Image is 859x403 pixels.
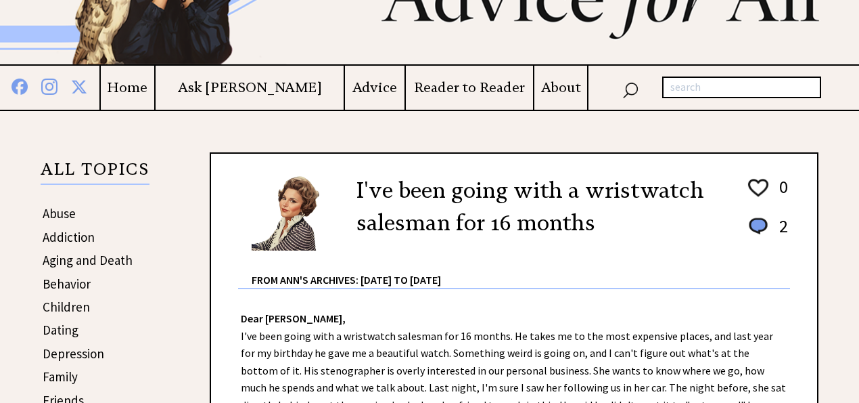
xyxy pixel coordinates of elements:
[43,345,104,362] a: Depression
[746,176,770,200] img: heart_outline%201.png
[43,276,91,292] a: Behavior
[71,77,87,95] img: x%20blue.png
[622,79,639,99] img: search_nav.png
[101,79,154,96] a: Home
[11,76,28,95] img: facebook%20blue.png
[41,76,57,95] img: instagram%20blue.png
[43,322,78,338] a: Dating
[252,252,790,288] div: From Ann's Archives: [DATE] to [DATE]
[746,215,770,237] img: message_round%201.png
[534,79,587,96] a: About
[241,312,346,325] strong: Dear [PERSON_NAME],
[43,229,95,245] a: Addiction
[252,174,336,251] img: Ann6%20v2%20small.png
[406,79,534,96] a: Reader to Reader
[43,368,78,385] a: Family
[772,215,789,251] td: 2
[43,205,76,221] a: Abuse
[41,162,149,185] p: ALL TOPICS
[772,175,789,213] td: 0
[43,252,133,268] a: Aging and Death
[662,77,821,98] input: search
[356,174,726,239] h2: I've been going with a wristwatch salesman for 16 months
[43,299,90,315] a: Children
[156,79,344,96] a: Ask [PERSON_NAME]
[345,79,404,96] a: Advice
